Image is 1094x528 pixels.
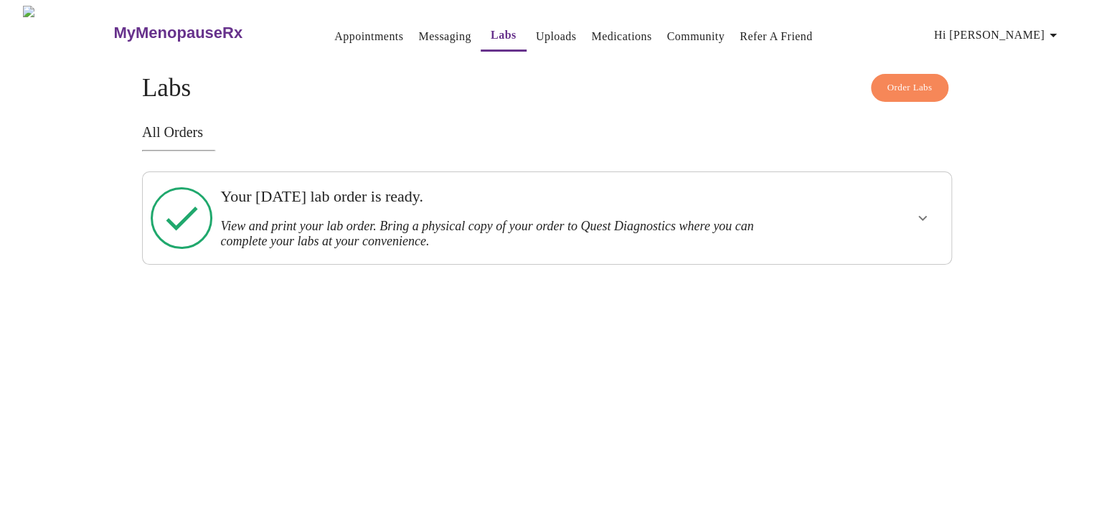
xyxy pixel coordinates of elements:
button: Messaging [412,22,476,51]
h3: Your [DATE] lab order is ready. [221,187,796,206]
a: Medications [591,27,651,47]
button: Uploads [530,22,583,51]
h3: MyMenopauseRx [113,24,242,42]
button: Hi [PERSON_NAME] [928,21,1067,49]
span: Hi [PERSON_NAME] [934,25,1062,45]
h4: Labs [142,74,952,103]
button: show more [905,201,940,235]
button: Community [661,22,730,51]
a: Labs [491,25,517,45]
a: Refer a Friend [740,27,813,47]
h3: View and print your lab order. Bring a physical copy of your order to Quest Diagnostics where you... [221,219,796,249]
button: Order Labs [871,74,949,102]
button: Medications [585,22,657,51]
a: MyMenopauseRx [112,8,300,58]
span: Order Labs [887,80,933,96]
button: Refer a Friend [734,22,819,51]
button: Labs [481,21,527,52]
h3: All Orders [142,124,952,141]
a: Messaging [418,27,471,47]
img: MyMenopauseRx Logo [23,6,112,60]
button: Appointments [329,22,409,51]
a: Uploads [536,27,577,47]
a: Community [666,27,725,47]
a: Appointments [334,27,403,47]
